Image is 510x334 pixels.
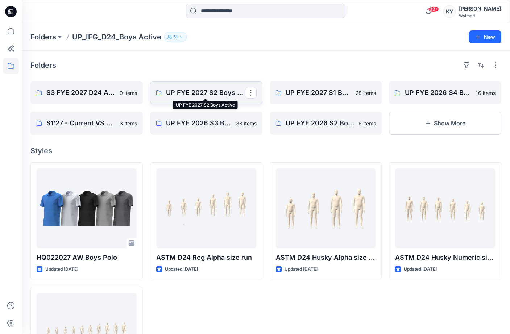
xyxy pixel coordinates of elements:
a: S3 FYE 2027 D24 Active0 items [30,81,143,104]
a: UP FYE 2026 S2 Boys Active6 items [270,112,382,135]
a: UP FYE 2026 S3 Boys Active38 items [150,112,262,135]
p: ASTM D24 Husky Numeric size run [395,252,495,263]
button: 51 [164,32,187,42]
div: [PERSON_NAME] [459,4,501,13]
p: 51 [173,33,178,41]
p: 3 items [120,120,137,127]
p: 16 items [476,89,496,97]
p: 38 items [236,120,257,127]
div: Walmart [459,13,501,18]
p: UP FYE 2026 S3 Boys Active [166,118,232,128]
p: S3 FYE 2027 D24 Active [46,88,115,98]
p: 28 items [356,89,376,97]
p: Updated [DATE] [404,266,437,273]
button: New [469,30,501,43]
a: Folders [30,32,56,42]
button: Show More [389,112,501,135]
h4: Folders [30,61,56,70]
p: 6 items [358,120,376,127]
a: UP FYE 2027 S1 Boys Active28 items [270,81,382,104]
span: 99+ [428,6,439,12]
p: 0 items [120,89,137,97]
a: UP FYE 2026 S4 Boys Active16 items [389,81,501,104]
a: ASTM D24 Reg Alpha size run [156,168,256,248]
a: S1’27 - Current VS new ASTM comparison3 items [30,112,143,135]
p: Updated [DATE] [45,266,78,273]
p: Updated [DATE] [285,266,318,273]
p: UP FYE 2026 S2 Boys Active [286,118,354,128]
p: S1’27 - Current VS new ASTM comparison [46,118,115,128]
p: Updated [DATE] [165,266,198,273]
p: HQ022027 AW Boys Polo [37,252,137,263]
p: UP FYE 2026 S4 Boys Active [405,88,471,98]
h4: Styles [30,146,501,155]
p: UP_IFG_D24_Boys Active [72,32,161,42]
div: KY [443,5,456,18]
a: ASTM D24 Husky Alpha size run [276,168,376,248]
p: UP FYE 2027 S1 Boys Active [286,88,352,98]
a: HQ022027 AW Boys Polo [37,168,137,248]
a: UP FYE 2027 S2 Boys Active [150,81,262,104]
p: ASTM D24 Husky Alpha size run [276,252,376,263]
a: ASTM D24 Husky Numeric size run [395,168,495,248]
p: ASTM D24 Reg Alpha size run [156,252,256,263]
p: UP FYE 2027 S2 Boys Active [166,88,245,98]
